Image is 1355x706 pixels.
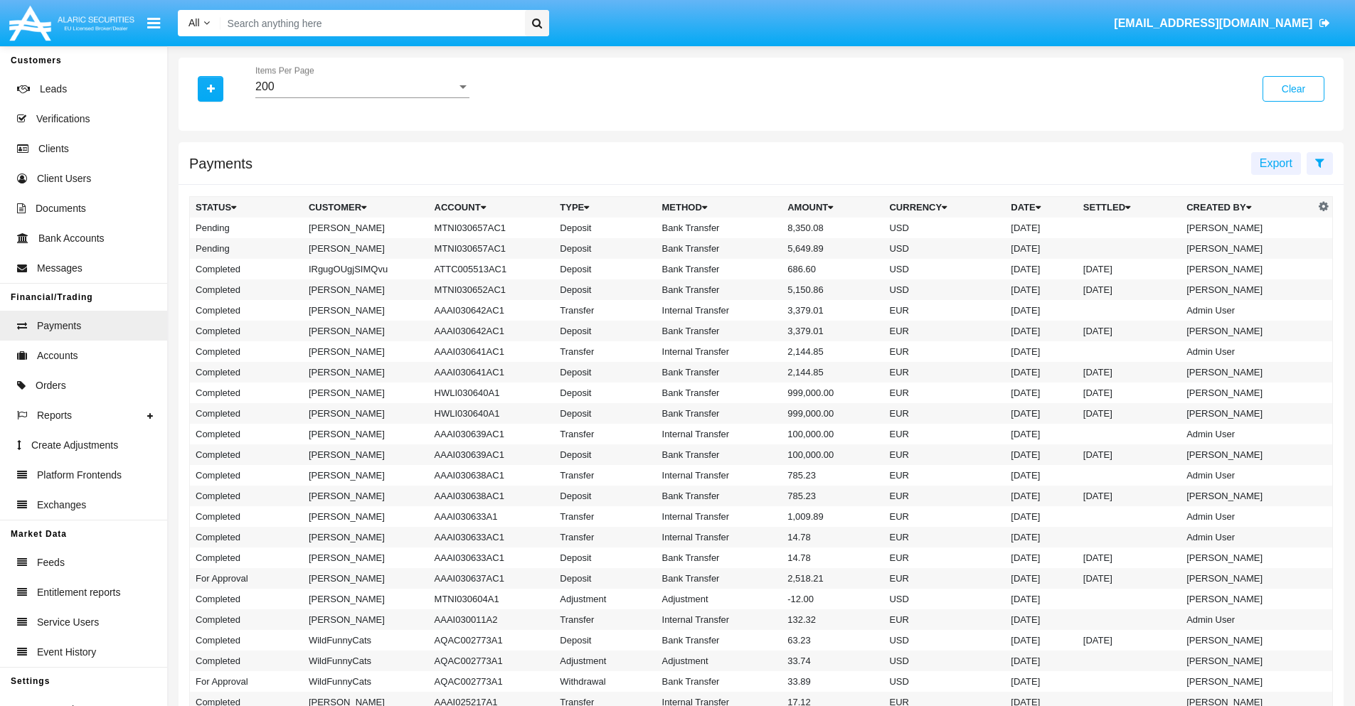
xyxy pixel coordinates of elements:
td: 1,009.89 [782,506,883,527]
span: Client Users [37,171,91,186]
td: [DATE] [1005,547,1078,568]
td: Admin User [1181,506,1314,527]
td: [DATE] [1078,321,1181,341]
td: Completed [190,589,303,609]
td: [PERSON_NAME] [303,238,429,259]
td: [PERSON_NAME] [303,506,429,527]
td: ATTC005513AC1 [429,259,555,279]
span: Event History [37,645,96,660]
td: [DATE] [1005,362,1078,383]
td: EUR [883,547,1005,568]
td: Deposit [554,321,656,341]
td: Deposit [554,383,656,403]
td: EUR [883,341,1005,362]
td: Internal Transfer [657,424,782,444]
td: [PERSON_NAME] [303,341,429,362]
td: Completed [190,362,303,383]
td: USD [883,630,1005,651]
button: Clear [1263,76,1324,102]
td: Bank Transfer [657,568,782,589]
span: Exchanges [37,498,86,513]
td: [DATE] [1078,486,1181,506]
td: Adjustment [657,589,782,609]
td: [DATE] [1078,259,1181,279]
th: Date [1005,197,1078,218]
td: Adjustment [657,651,782,671]
td: Transfer [554,300,656,321]
td: [PERSON_NAME] [303,279,429,300]
span: Create Adjustments [31,438,118,453]
td: Completed [190,527,303,547]
td: [PERSON_NAME] [303,403,429,424]
td: 686.60 [782,259,883,279]
td: [DATE] [1005,259,1078,279]
td: [PERSON_NAME] [1181,403,1314,424]
td: EUR [883,444,1005,465]
td: MTNI030657AC1 [429,238,555,259]
span: Clients [38,141,69,156]
td: Withdrawal [554,671,656,692]
td: [PERSON_NAME] [1181,486,1314,506]
td: [PERSON_NAME] [1181,218,1314,238]
td: AAAI030633AC1 [429,527,555,547]
td: Bank Transfer [657,383,782,403]
td: Bank Transfer [657,630,782,651]
input: Search [220,10,520,36]
td: Completed [190,630,303,651]
td: [PERSON_NAME] [1181,259,1314,279]
td: Deposit [554,547,656,568]
td: [PERSON_NAME] [303,568,429,589]
td: For Approval [190,568,303,589]
th: Currency [883,197,1005,218]
td: Adjustment [554,651,656,671]
td: [DATE] [1005,444,1078,465]
td: Completed [190,651,303,671]
td: [DATE] [1078,547,1181,568]
th: Settled [1078,197,1181,218]
td: AAAI030639AC1 [429,444,555,465]
td: [DATE] [1078,630,1181,651]
td: WildFunnyCats [303,630,429,651]
td: Internal Transfer [657,527,782,547]
td: Completed [190,383,303,403]
td: Bank Transfer [657,218,782,238]
td: USD [883,589,1005,609]
span: Feeds [37,555,65,570]
th: Created By [1181,197,1314,218]
td: Completed [190,300,303,321]
td: [PERSON_NAME] [303,609,429,630]
td: Completed [190,506,303,527]
td: Adjustment [554,589,656,609]
td: [DATE] [1078,383,1181,403]
td: EUR [883,527,1005,547]
span: Documents [36,201,86,216]
td: Bank Transfer [657,362,782,383]
td: [PERSON_NAME] [303,589,429,609]
td: WildFunnyCats [303,671,429,692]
td: Completed [190,444,303,465]
td: AAAI030638AC1 [429,486,555,506]
td: AQAC002773A1 [429,671,555,692]
a: [EMAIL_ADDRESS][DOMAIN_NAME] [1107,4,1337,43]
span: [EMAIL_ADDRESS][DOMAIN_NAME] [1114,17,1312,29]
td: [DATE] [1005,630,1078,651]
td: Internal Transfer [657,465,782,486]
td: 785.23 [782,486,883,506]
td: [PERSON_NAME] [1181,671,1314,692]
span: All [188,17,200,28]
td: 33.89 [782,671,883,692]
td: Completed [190,321,303,341]
td: Admin User [1181,341,1314,362]
td: AAAI030011A2 [429,609,555,630]
td: [DATE] [1078,403,1181,424]
td: Bank Transfer [657,238,782,259]
td: [PERSON_NAME] [303,321,429,341]
td: -12.00 [782,589,883,609]
td: Deposit [554,238,656,259]
td: Bank Transfer [657,444,782,465]
span: Reports [37,408,72,423]
td: 2,144.85 [782,341,883,362]
td: [DATE] [1005,651,1078,671]
td: USD [883,238,1005,259]
td: Internal Transfer [657,300,782,321]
